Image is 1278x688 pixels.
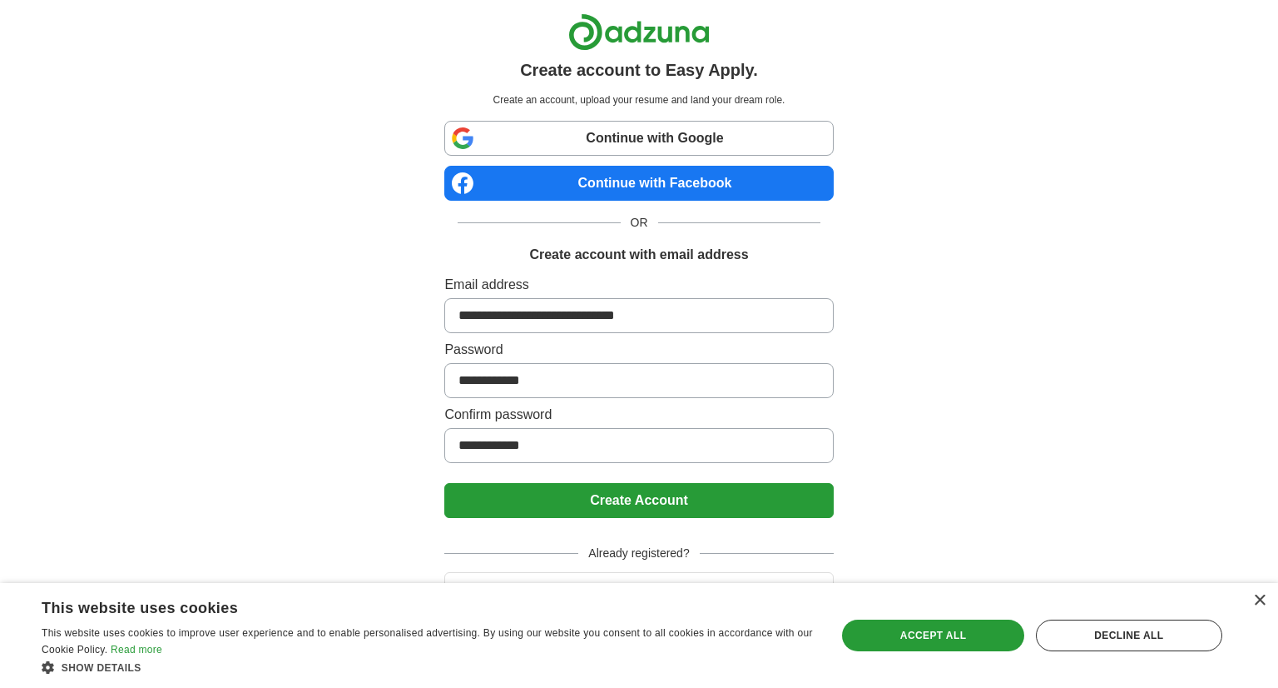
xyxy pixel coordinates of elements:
label: Password [444,340,833,360]
label: Confirm password [444,405,833,425]
div: Decline all [1036,620,1222,651]
a: Login [444,582,833,596]
h1: Create account with email address [529,245,748,265]
a: Continue with Facebook [444,166,833,201]
span: OR [621,214,658,232]
h1: Create account to Easy Apply. [520,57,758,82]
a: Continue with Google [444,121,833,156]
button: Login [444,572,833,607]
div: This website uses cookies [42,593,771,618]
span: Already registered? [578,545,699,562]
div: Accept all [842,620,1023,651]
span: Show details [62,662,141,674]
span: This website uses cookies to improve user experience and to enable personalised advertising. By u... [42,627,813,656]
img: Adzuna logo [568,13,710,51]
button: Create Account [444,483,833,518]
p: Create an account, upload your resume and land your dream role. [448,92,830,107]
a: Read more, opens a new window [111,644,162,656]
div: Close [1253,595,1266,607]
label: Email address [444,275,833,295]
div: Show details [42,659,813,676]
